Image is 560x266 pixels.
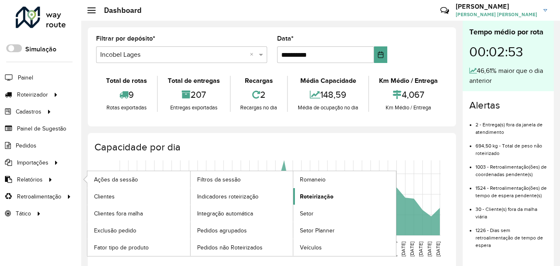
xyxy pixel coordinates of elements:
span: Clientes fora malha [94,209,143,218]
span: Romaneio [300,175,326,184]
text: [DATE] [435,242,441,256]
text: [DATE] [167,242,172,256]
span: Fator tipo de produto [94,243,149,252]
li: 1524 - Retroalimentação(ões) de tempo de espera pendente(s) [476,178,547,199]
text: [DATE] [392,242,397,256]
text: [DATE] [228,242,233,256]
text: [DATE] [253,242,259,256]
div: Média Capacidade [290,76,366,86]
text: [DATE] [237,242,242,256]
a: Pedidos agrupados [191,222,293,239]
a: Clientes fora malha [87,205,190,222]
label: Data [277,34,294,44]
a: Clientes [87,188,190,205]
text: [DATE] [331,242,337,256]
text: [DATE] [210,242,216,256]
text: [DATE] [184,242,190,256]
text: [DATE] [124,242,129,256]
a: Veículos [293,239,396,256]
span: Indicadores roteirização [197,192,258,201]
span: Veículos [300,243,322,252]
text: [DATE] [418,242,423,256]
div: Total de entregas [160,76,228,86]
span: [PERSON_NAME] [PERSON_NAME] [456,11,537,18]
div: Recargas [233,76,285,86]
div: 9 [98,86,155,104]
text: [DATE] [306,242,311,256]
text: [DATE] [357,242,363,256]
text: [DATE] [202,242,207,256]
span: Relatórios [17,175,43,184]
text: [DATE] [262,242,268,256]
div: 46,61% maior que o dia anterior [469,66,547,86]
div: 4,067 [371,86,446,104]
div: Total de rotas [98,76,155,86]
text: [DATE] [427,242,432,256]
span: Importações [17,158,48,167]
text: [DATE] [115,242,121,256]
span: Tático [16,209,31,218]
span: Setor [300,209,314,218]
a: Exclusão pedido [87,222,190,239]
span: Pedidos não Roteirizados [197,243,263,252]
text: [DATE] [366,242,372,256]
text: [DATE] [323,242,328,256]
h4: Alertas [469,99,547,111]
span: Painel [18,73,33,82]
li: 2 - Entrega(s) fora da janela de atendimento [476,115,547,136]
div: Entregas exportadas [160,104,228,112]
div: Recargas no dia [233,104,285,112]
span: Pedidos [16,141,36,150]
span: Filtros da sessão [197,175,241,184]
a: Pedidos não Roteirizados [191,239,293,256]
span: Ações da sessão [94,175,138,184]
span: Retroalimentação [17,192,61,201]
text: [DATE] [375,242,380,256]
a: Indicadores roteirização [191,188,293,205]
text: [DATE] [271,242,276,256]
span: Painel de Sugestão [17,124,66,133]
span: Clear all [250,50,257,60]
text: [DATE] [176,242,181,256]
li: 1003 - Retroalimentação(ões) de coordenadas pendente(s) [476,157,547,178]
a: Roteirização [293,188,396,205]
div: 207 [160,86,228,104]
a: Filtros da sessão [191,171,293,188]
span: Roteirização [300,192,333,201]
button: Choose Date [374,46,388,63]
text: [DATE] [349,242,354,256]
a: Romaneio [293,171,396,188]
text: [DATE] [141,242,147,256]
text: [DATE] [314,242,319,256]
h2: Dashboard [96,6,142,15]
span: Cadastros [16,107,41,116]
a: Integração automática [191,205,293,222]
a: Contato Rápido [436,2,454,19]
text: [DATE] [297,242,302,256]
text: [DATE] [245,242,250,256]
text: [DATE] [133,242,138,256]
text: [DATE] [193,242,198,256]
div: Média de ocupação no dia [290,104,366,112]
h3: [PERSON_NAME] [456,2,537,10]
text: [DATE] [384,242,389,256]
h4: Capacidade por dia [94,141,448,153]
text: [DATE] [340,242,345,256]
text: [DATE] [288,242,294,256]
li: 30 - Cliente(s) fora da malha viária [476,199,547,220]
a: Setor [293,205,396,222]
text: [DATE] [401,242,406,256]
div: 2 [233,86,285,104]
div: Rotas exportadas [98,104,155,112]
text: [DATE] [280,242,285,256]
text: [DATE] [159,242,164,256]
span: Roteirizador [17,90,48,99]
span: Clientes [94,192,115,201]
a: Fator tipo de produto [87,239,190,256]
span: Exclusão pedido [94,226,136,235]
li: 1226 - Dias sem retroalimentação de tempo de espera [476,220,547,249]
div: Tempo médio por rota [469,27,547,38]
div: Km Médio / Entrega [371,104,446,112]
span: Setor Planner [300,226,335,235]
div: 00:02:53 [469,38,547,66]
